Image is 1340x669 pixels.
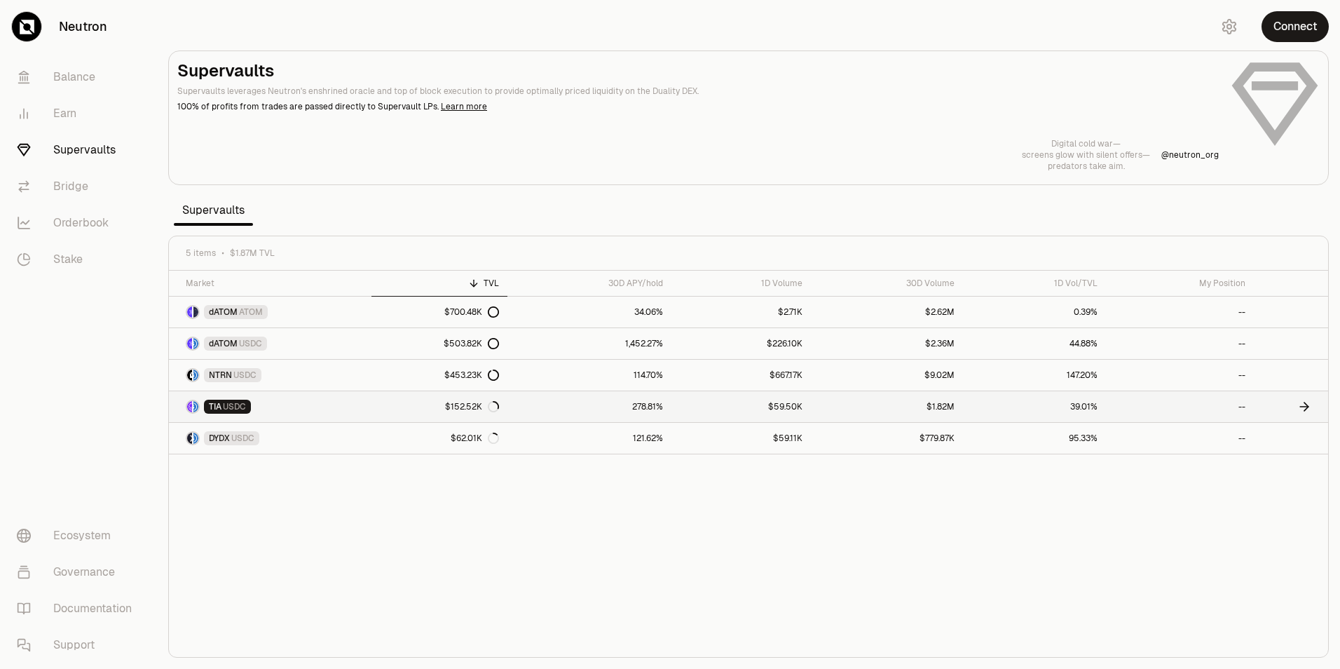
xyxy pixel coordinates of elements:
[177,85,1219,97] p: Supervaults leverages Neutron's enshrined oracle and top of block execution to provide optimally ...
[187,306,192,318] img: dATOM Logo
[209,370,232,381] span: NTRN
[193,306,198,318] img: ATOM Logo
[1114,278,1245,289] div: My Position
[193,338,198,349] img: USDC Logo
[209,433,230,444] span: DYDX
[671,297,810,327] a: $2.71K
[169,391,371,422] a: TIA LogoUSDC LogoTIAUSDC
[819,278,955,289] div: 30D Volume
[231,433,254,444] span: USDC
[1106,328,1254,359] a: --
[671,391,810,422] a: $59.50K
[6,590,151,627] a: Documentation
[444,338,499,349] div: $503.82K
[6,132,151,168] a: Supervaults
[811,328,963,359] a: $2.36M
[516,278,663,289] div: 30D APY/hold
[371,328,507,359] a: $503.82K
[444,306,499,318] div: $700.48K
[6,554,151,590] a: Governance
[680,278,802,289] div: 1D Volume
[963,391,1106,422] a: 39.01%
[223,401,246,412] span: USDC
[187,433,192,444] img: DYDX Logo
[1022,138,1150,149] p: Digital cold war—
[811,297,963,327] a: $2.62M
[1022,138,1150,172] a: Digital cold war—screens glow with silent offers—predators take aim.
[963,297,1106,327] a: 0.39%
[209,401,221,412] span: TIA
[507,297,671,327] a: 34.06%
[209,306,238,318] span: dATOM
[971,278,1098,289] div: 1D Vol/TVL
[441,101,487,112] a: Learn more
[177,60,1219,82] h2: Supervaults
[671,360,810,391] a: $667.17K
[963,360,1106,391] a: 147.20%
[371,297,507,327] a: $700.48K
[187,401,192,412] img: TIA Logo
[174,196,253,224] span: Supervaults
[1161,149,1219,161] p: @ neutron_org
[187,338,192,349] img: dATOM Logo
[6,168,151,205] a: Bridge
[671,423,810,454] a: $59.11K
[169,423,371,454] a: DYDX LogoUSDC LogoDYDXUSDC
[371,360,507,391] a: $453.23K
[6,59,151,95] a: Balance
[186,248,216,259] span: 5 items
[193,433,198,444] img: USDC Logo
[371,423,507,454] a: $62.01K
[811,391,963,422] a: $1.82M
[444,370,499,381] div: $453.23K
[1106,360,1254,391] a: --
[169,297,371,327] a: dATOM LogoATOM LogodATOMATOM
[1106,297,1254,327] a: --
[1022,161,1150,172] p: predators take aim.
[6,627,151,663] a: Support
[187,370,192,381] img: NTRN Logo
[6,205,151,241] a: Orderbook
[193,370,198,381] img: USDC Logo
[193,401,198,412] img: USDC Logo
[169,328,371,359] a: dATOM LogoUSDC LogodATOMUSDC
[811,423,963,454] a: $779.87K
[1106,391,1254,422] a: --
[963,423,1106,454] a: 95.33%
[963,328,1106,359] a: 44.88%
[445,401,499,412] div: $152.52K
[371,391,507,422] a: $152.52K
[1022,149,1150,161] p: screens glow with silent offers—
[671,328,810,359] a: $226.10K
[186,278,363,289] div: Market
[177,100,1219,113] p: 100% of profits from trades are passed directly to Supervault LPs.
[507,391,671,422] a: 278.81%
[1161,149,1219,161] a: @neutron_org
[169,360,371,391] a: NTRN LogoUSDC LogoNTRNUSDC
[507,328,671,359] a: 1,452.27%
[1262,11,1329,42] button: Connect
[6,95,151,132] a: Earn
[239,306,263,318] span: ATOM
[209,338,238,349] span: dATOM
[380,278,499,289] div: TVL
[507,360,671,391] a: 114.70%
[230,248,275,259] span: $1.87M TVL
[1106,423,1254,454] a: --
[6,241,151,278] a: Stake
[451,433,499,444] div: $62.01K
[811,360,963,391] a: $9.02M
[507,423,671,454] a: 121.62%
[239,338,262,349] span: USDC
[6,518,151,554] a: Ecosystem
[233,370,257,381] span: USDC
